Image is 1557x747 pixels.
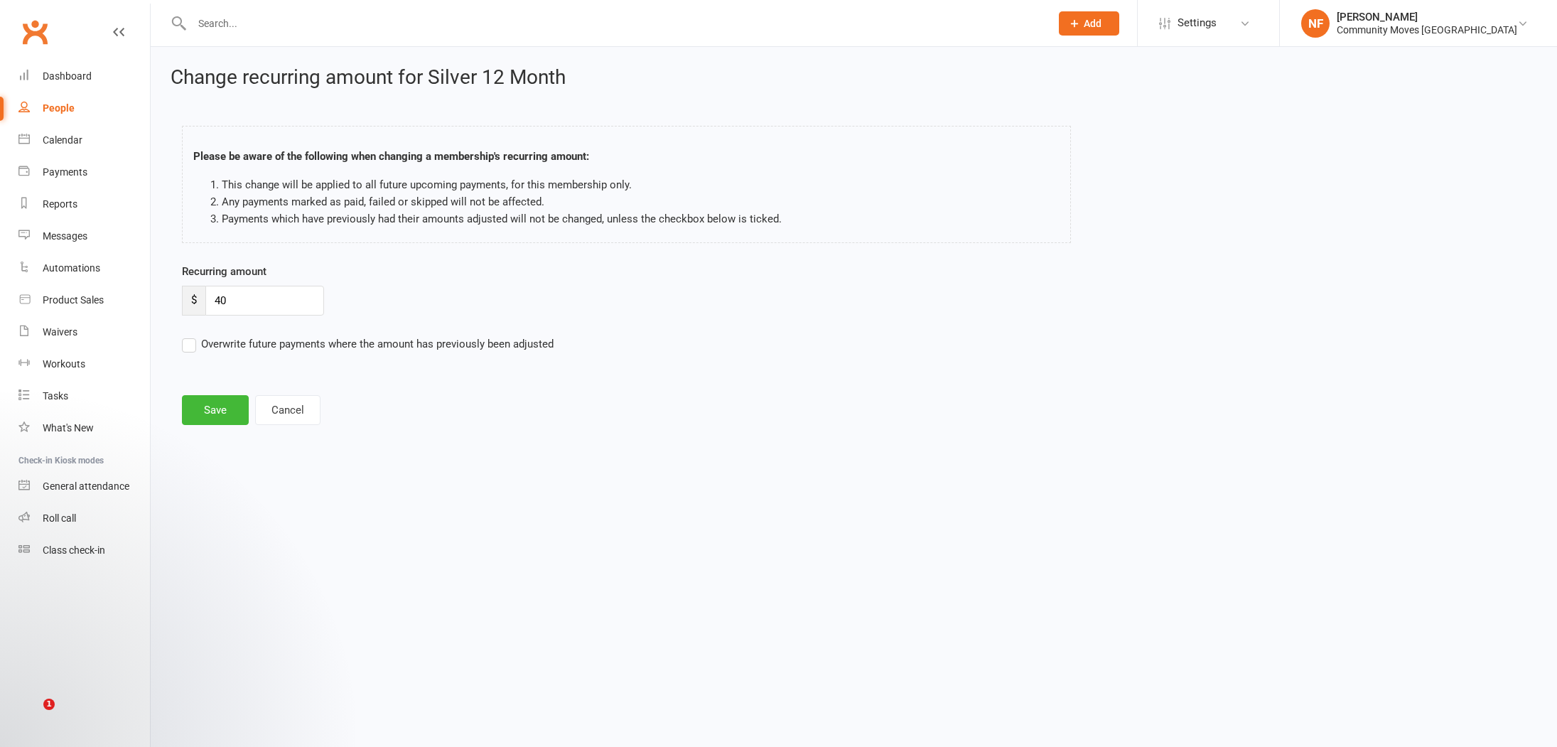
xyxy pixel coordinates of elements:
[222,210,1060,227] li: Payments which have previously had their amounts adjusted will not be changed, unless the checkbo...
[43,544,105,556] div: Class check-in
[18,380,150,412] a: Tasks
[18,188,150,220] a: Reports
[18,316,150,348] a: Waivers
[43,480,129,492] div: General attendance
[18,471,150,503] a: General attendance kiosk mode
[255,395,320,425] button: Cancel
[43,70,92,82] div: Dashboard
[188,14,1040,33] input: Search...
[18,412,150,444] a: What's New
[18,156,150,188] a: Payments
[182,395,249,425] button: Save
[43,134,82,146] div: Calendar
[1301,9,1330,38] div: NF
[43,102,75,114] div: People
[1178,7,1217,39] span: Settings
[1059,11,1119,36] button: Add
[43,390,68,402] div: Tasks
[18,252,150,284] a: Automations
[17,14,53,50] a: Clubworx
[43,422,94,434] div: What's New
[43,358,85,370] div: Workouts
[11,609,295,709] iframe: Intercom notifications message
[43,294,104,306] div: Product Sales
[1337,23,1517,36] div: Community Moves [GEOGRAPHIC_DATA]
[182,286,205,316] span: $
[222,176,1060,193] li: This change will be applied to all future upcoming payments, for this membership only.
[43,699,55,710] span: 1
[222,193,1060,210] li: Any payments marked as paid, failed or skipped will not be affected.
[43,230,87,242] div: Messages
[182,263,266,280] label: Recurring amount
[18,503,150,534] a: Roll call
[43,166,87,178] div: Payments
[18,284,150,316] a: Product Sales
[18,220,150,252] a: Messages
[14,699,48,733] iframe: Intercom live chat
[43,198,77,210] div: Reports
[193,150,589,163] strong: Please be aware of the following when changing a membership's recurring amount:
[18,92,150,124] a: People
[43,262,100,274] div: Automations
[18,60,150,92] a: Dashboard
[18,124,150,156] a: Calendar
[18,534,150,566] a: Class kiosk mode
[18,348,150,380] a: Workouts
[43,512,76,524] div: Roll call
[171,67,1537,89] h2: Change recurring amount for Silver 12 Month
[43,326,77,338] div: Waivers
[182,335,554,353] label: Overwrite future payments where the amount has previously been adjusted
[1337,11,1517,23] div: [PERSON_NAME]
[1084,18,1101,29] span: Add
